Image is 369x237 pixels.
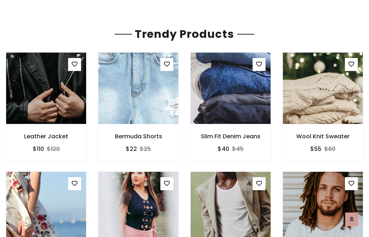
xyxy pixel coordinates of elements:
[33,146,44,152] h6: $110
[218,146,229,152] h6: $40
[232,145,244,153] del: $45
[190,133,271,140] h6: Slim Fit Denim Jeans
[98,133,179,140] h6: Bermuda Shorts
[283,133,363,140] h6: Wool Knit Sweater
[126,146,137,152] h6: $22
[140,145,151,153] del: $25
[6,133,86,140] h6: Leather Jacket
[310,146,321,152] h6: $55
[132,26,237,42] span: Trendy Products
[47,145,60,153] del: $120
[324,145,335,153] del: $60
